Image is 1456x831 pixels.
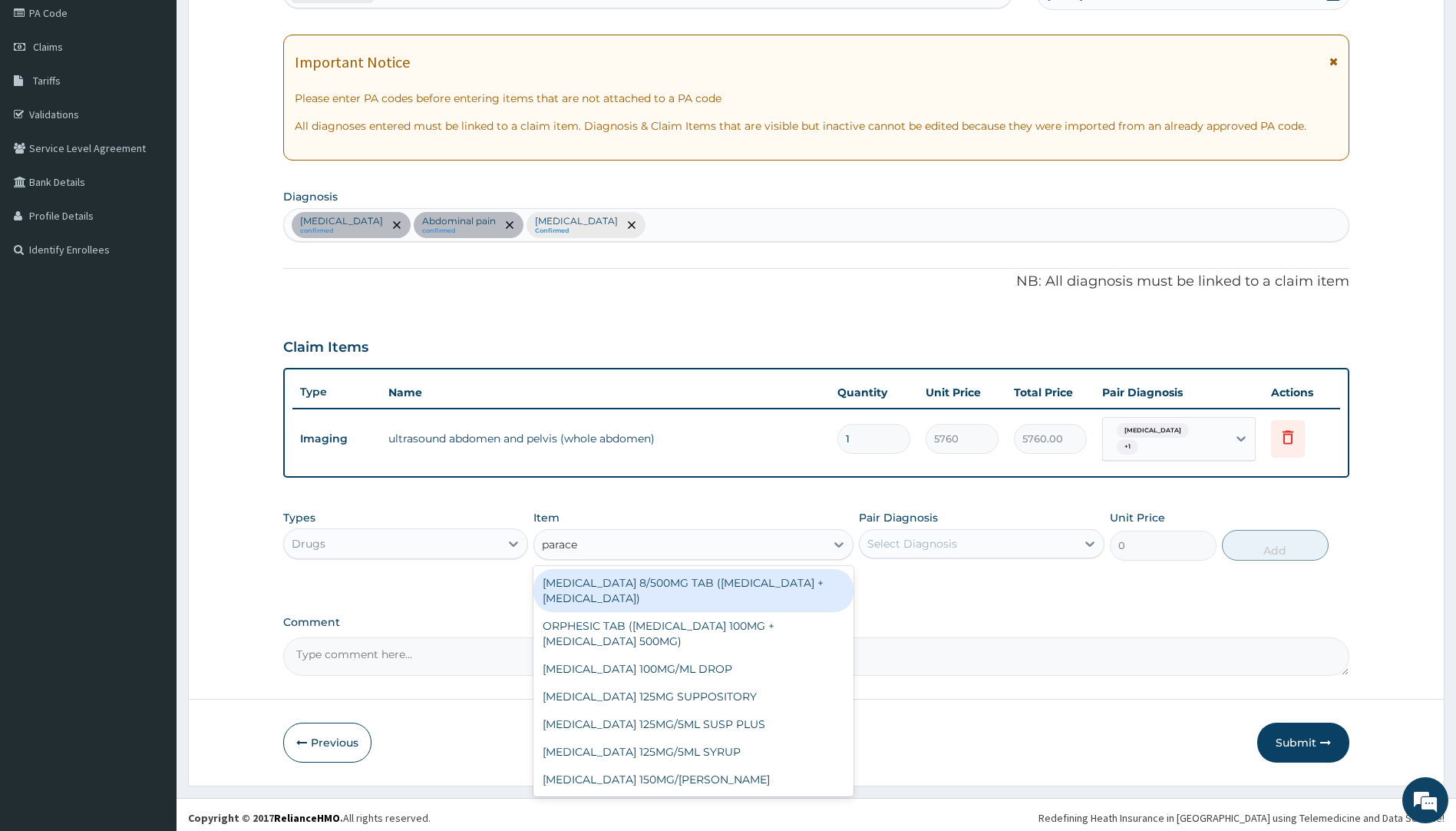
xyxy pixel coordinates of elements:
img: d_794563401_company_1708531726252_794563401 [28,77,62,115]
div: [MEDICAL_DATA] 125MG SUPPOSITORY [533,683,853,710]
div: Drugs [292,536,325,551]
th: Pair Diagnosis [1094,377,1263,408]
button: Add [1222,530,1329,561]
label: Unit Price [1110,510,1165,525]
label: Diagnosis [283,189,338,204]
span: remove selection option [625,218,639,232]
p: Please enter PA codes before entering items that are not attached to a PA code [295,91,1339,106]
label: Pair Diagnosis [859,510,938,525]
p: All diagnoses entered must be linked to a claim item. Diagnosis & Claim Items that are visible bu... [295,118,1339,134]
p: [MEDICAL_DATA] [535,215,618,227]
div: [MEDICAL_DATA] 100MG/ML DROP [533,655,853,683]
th: Quantity [830,377,918,408]
span: + 1 [1117,439,1138,455]
span: [MEDICAL_DATA] [1117,423,1189,439]
div: Select Diagnosis [867,536,957,551]
div: Chat with us now [80,86,258,106]
span: Claims [33,40,63,54]
p: NB: All diagnosis must be linked to a claim item [283,272,1350,292]
th: Unit Price [918,377,1006,408]
div: [MEDICAL_DATA] 500MG TAB x 1000 [533,793,853,821]
small: confirmed [422,227,496,235]
button: Previous [283,723,371,763]
span: We're online! [89,194,212,349]
p: Abdominal pain [422,215,496,227]
span: Tariffs [33,74,61,88]
h3: Claim Items [283,339,368,356]
textarea: Type your message and hit 'Enter' [8,419,292,473]
div: [MEDICAL_DATA] 125MG/5ML SUSP PLUS [533,710,853,738]
button: Submit [1257,723,1349,763]
div: Minimize live chat window [252,8,289,45]
label: Types [283,512,315,525]
div: [MEDICAL_DATA] 150MG/[PERSON_NAME] [533,766,853,793]
label: Comment [283,616,1350,629]
small: confirmed [300,227,383,235]
h1: Important Notice [295,54,410,71]
small: Confirmed [535,227,618,235]
th: Name [381,377,830,408]
p: [MEDICAL_DATA] [300,215,383,227]
th: Actions [1263,377,1340,408]
div: [MEDICAL_DATA] 8/500MG TAB ([MEDICAL_DATA] + [MEDICAL_DATA]) [533,569,853,612]
th: Total Price [1006,377,1094,408]
strong: Copyright © 2017 . [188,811,343,825]
span: remove selection option [503,218,517,232]
div: [MEDICAL_DATA] 125MG/5ML SYRUP [533,738,853,766]
a: RelianceHMO [274,811,340,825]
span: remove selection option [390,218,404,232]
label: Item [533,510,560,525]
td: ultrasound abdomen and pelvis (whole abdomen) [381,423,830,454]
th: Type [292,378,381,406]
div: Redefining Heath Insurance in [GEOGRAPHIC_DATA] using Telemedicine and Data Science! [1038,810,1444,826]
td: Imaging [292,425,381,453]
div: ORPHESIC TAB ([MEDICAL_DATA] 100MG +[MEDICAL_DATA] 500MG) [533,612,853,655]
